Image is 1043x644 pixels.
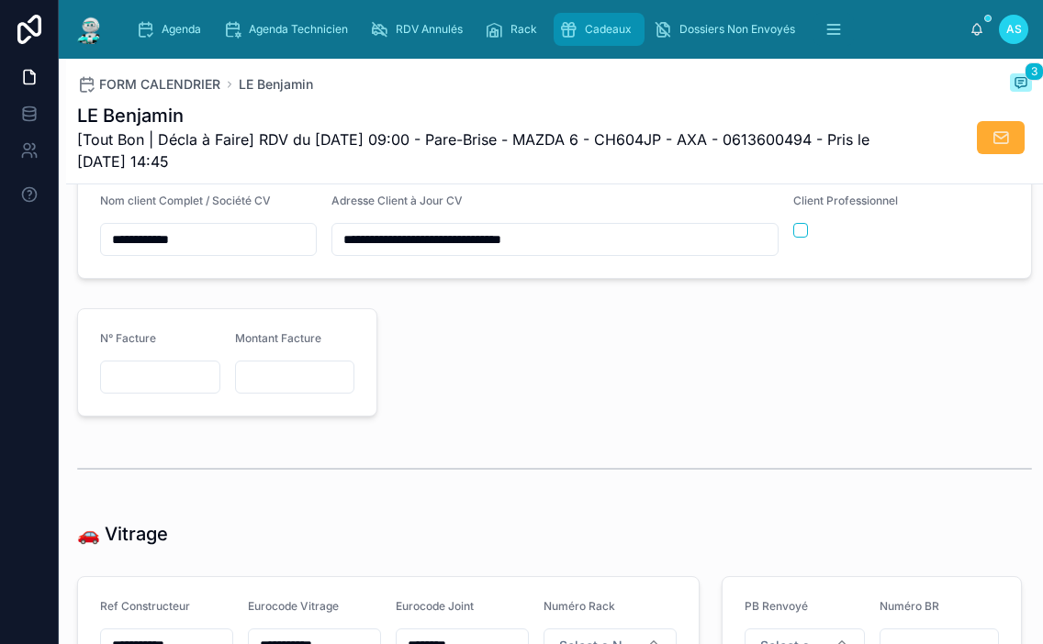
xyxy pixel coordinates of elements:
span: Numéro BR [880,599,939,613]
span: N° Facture [100,331,156,345]
span: Agenda [162,22,201,37]
span: Nom client Complet / Société CV [100,194,271,207]
h1: 🚗 Vitrage [77,521,168,547]
span: Adresse Client à Jour CV [331,194,463,207]
a: LE Benjamin [239,75,313,94]
a: Agenda Technicien [218,13,361,46]
a: RDV Annulés [364,13,476,46]
span: [Tout Bon | Décla à Faire] RDV du [DATE] 09:00 - Pare-Brise - MAZDA 6 - CH604JP - AXA - 061360049... [77,128,894,172]
span: AS [1006,22,1022,37]
span: Agenda Technicien [249,22,348,37]
span: Client Professionnel [793,194,898,207]
a: Agenda [130,13,214,46]
span: RDV Annulés [396,22,463,37]
span: Numéro Rack [544,599,615,613]
a: Dossiers Non Envoyés [648,13,808,46]
span: Cadeaux [585,22,632,37]
span: Montant Facture [235,331,321,345]
h1: LE Benjamin [77,103,894,128]
a: FORM CALENDRIER [77,75,220,94]
div: scrollable content [121,9,970,50]
button: 3 [1010,73,1032,95]
span: Ref Constructeur [100,599,190,613]
a: Cadeaux [554,13,645,46]
img: App logo [73,15,107,44]
span: Dossiers Non Envoyés [679,22,795,37]
span: FORM CALENDRIER [99,75,220,94]
span: Eurocode Joint [396,599,474,613]
span: Rack [510,22,537,37]
span: PB Renvoyé [745,599,808,613]
a: Rack [479,13,550,46]
span: Eurocode Vitrage [248,599,339,613]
